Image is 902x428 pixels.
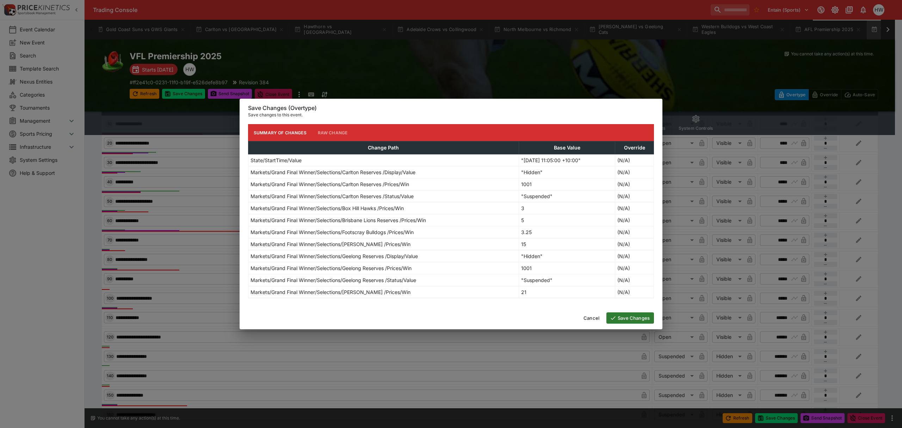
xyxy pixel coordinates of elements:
[248,104,654,112] h6: Save Changes (Overtype)
[615,214,654,226] td: (N/A)
[519,274,615,286] td: "Suspended"
[615,286,654,298] td: (N/A)
[519,141,615,154] th: Base Value
[519,154,615,166] td: "[DATE] 11:05:00 +10:00"
[251,252,418,260] p: Markets/Grand Final Winner/Selections/Geelong Reserves /Display/Value
[615,166,654,178] td: (N/A)
[606,312,654,324] button: Save Changes
[519,202,615,214] td: 3
[615,274,654,286] td: (N/A)
[248,124,312,141] button: Summary of Changes
[251,169,415,176] p: Markets/Grand Final Winner/Selections/Carlton Reserves /Display/Value
[251,192,414,200] p: Markets/Grand Final Winner/Selections/Carlton Reserves /Status/Value
[251,228,414,236] p: Markets/Grand Final Winner/Selections/Footscray Bulldogs /Prices/Win
[251,216,426,224] p: Markets/Grand Final Winner/Selections/Brisbane Lions Reserves /Prices/Win
[615,238,654,250] td: (N/A)
[251,157,302,164] p: State/StartTime/Value
[615,262,654,274] td: (N/A)
[615,190,654,202] td: (N/A)
[251,204,404,212] p: Markets/Grand Final Winner/Selections/Box Hill Hawks /Prices/Win
[615,154,654,166] td: (N/A)
[615,178,654,190] td: (N/A)
[615,250,654,262] td: (N/A)
[251,288,410,296] p: Markets/Grand Final Winner/Selections/[PERSON_NAME] /Prices/Win
[519,226,615,238] td: 3.25
[519,178,615,190] td: 1001
[519,214,615,226] td: 5
[251,181,409,188] p: Markets/Grand Final Winner/Selections/Carlton Reserves /Prices/Win
[519,286,615,298] td: 21
[248,141,519,154] th: Change Path
[251,264,412,272] p: Markets/Grand Final Winner/Selections/Geelong Reserves /Prices/Win
[519,262,615,274] td: 1001
[248,111,654,118] p: Save changes to this event.
[615,141,654,154] th: Override
[519,190,615,202] td: "Suspended"
[251,276,416,284] p: Markets/Grand Final Winner/Selections/Geelong Reserves /Status/Value
[312,124,353,141] button: Raw Change
[519,166,615,178] td: "Hidden"
[615,226,654,238] td: (N/A)
[615,202,654,214] td: (N/A)
[579,312,604,324] button: Cancel
[519,250,615,262] td: "Hidden"
[251,240,410,248] p: Markets/Grand Final Winner/Selections/[PERSON_NAME] /Prices/Win
[519,238,615,250] td: 15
